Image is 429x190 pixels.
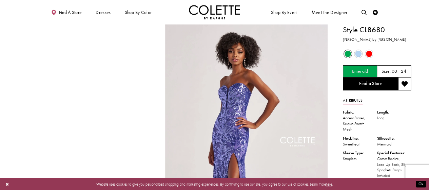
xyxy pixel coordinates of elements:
[343,77,398,90] a: Find a Store
[311,10,347,15] span: Meet the designer
[94,5,112,19] span: Dresses
[50,5,83,19] a: Find a store
[189,5,240,19] img: Colette by Daphne
[3,179,12,189] button: Close Dialog
[343,97,362,104] a: Attributes
[398,77,411,90] button: Add to wishlist
[343,156,377,162] div: Strapless
[37,180,392,187] p: Website uses cookies to give you personalized shopping and marketing experiences. By continuing t...
[377,115,411,121] div: Long
[96,10,111,15] span: Dresses
[377,150,411,156] div: Special Features:
[343,141,377,147] div: Sweetheart
[343,49,411,59] div: Product color controls state depends on size chosen
[360,5,368,19] a: Toggle search
[377,136,411,141] div: Silhouette:
[124,10,152,15] span: Shop by color
[189,5,240,19] a: Visit Home Page
[326,182,332,186] a: here
[343,115,377,132] div: Accent Stones, Sequin Stretch Mesh
[352,69,368,74] h5: Chosen color
[343,150,377,156] div: Sleeve Type:
[123,5,153,19] span: Shop by color
[310,5,349,19] a: Meet the designer
[364,49,374,59] div: Red
[343,136,377,141] div: Neckline:
[377,109,411,115] div: Length:
[371,5,379,19] a: Check Wishlist
[271,10,298,15] span: Shop By Event
[343,49,353,59] div: Emerald
[59,10,82,15] span: Find a store
[377,141,411,147] div: Mermaid
[416,181,426,187] button: Submit Dialog
[343,24,411,35] h1: Style CL8680
[343,109,377,115] div: Fabric:
[382,69,391,74] span: Size:
[377,156,411,179] div: Corset Bodice, Lace-Up Back, Slit, Spaghetti Straps Included
[353,49,363,59] div: Periwinkle
[392,69,406,74] h5: 00 - 24
[343,37,411,42] h3: [PERSON_NAME] by [PERSON_NAME]
[270,5,299,19] span: Shop By Event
